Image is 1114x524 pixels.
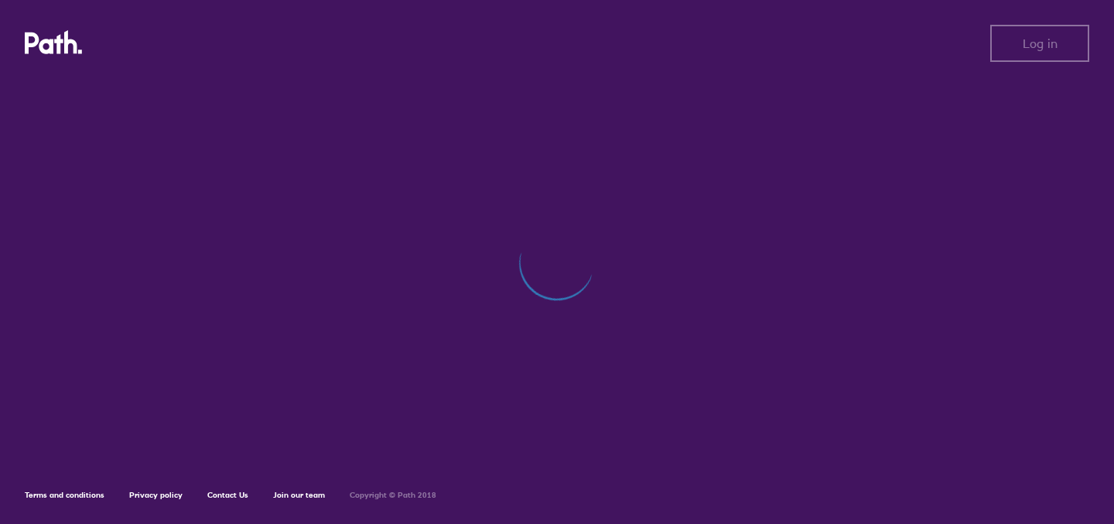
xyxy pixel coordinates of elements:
[207,490,248,500] a: Contact Us
[350,491,436,500] h6: Copyright © Path 2018
[129,490,183,500] a: Privacy policy
[25,490,104,500] a: Terms and conditions
[990,25,1089,62] button: Log in
[273,490,325,500] a: Join our team
[1023,36,1058,50] span: Log in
